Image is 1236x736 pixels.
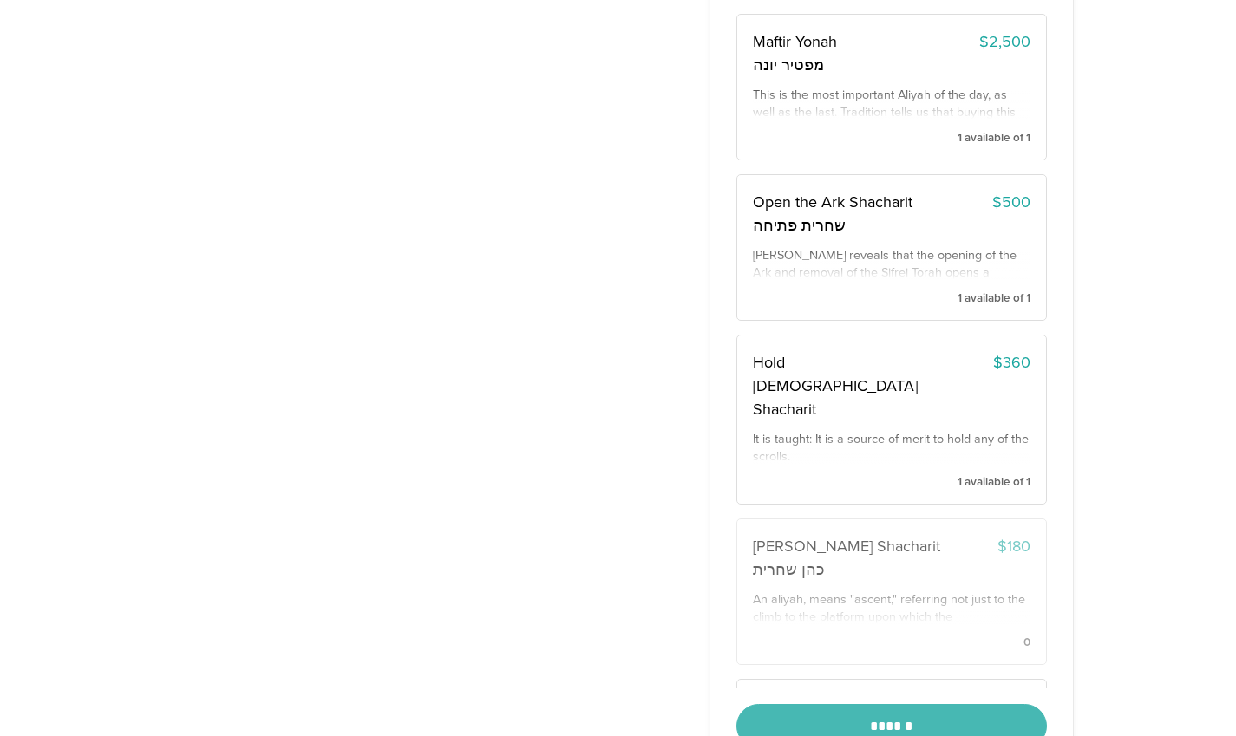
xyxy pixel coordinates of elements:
[1026,475,1030,489] span: 1
[753,54,940,77] span: מפטיר יונה
[1026,131,1030,145] span: 1
[1003,353,1030,372] span: 360
[1026,291,1030,305] span: 1
[753,247,1030,279] div: [PERSON_NAME] reveals that the opening of the Ark and removal of the Sifrei Torah opens a treasur...
[753,87,1030,119] div: This is the most important Aliyah of the day, as well as the last. Tradition tells us that buying...
[965,475,1023,489] span: available of
[1002,192,1030,212] span: 500
[753,32,837,51] span: Maftir Yonah
[753,431,1030,463] div: It is taught: It is a source of merit to hold any of the scrolls.
[958,131,962,145] span: 1
[965,131,1023,145] span: available of
[965,291,1023,305] span: available of
[989,32,1030,51] span: 2,500
[979,32,989,51] span: $
[958,475,962,489] span: 1
[753,192,912,212] span: Open the Ark Shacharit
[993,353,1003,372] span: $
[992,192,1002,212] span: $
[958,291,962,305] span: 1
[753,214,940,238] span: שחרית פתיחה
[753,353,918,419] span: Hold [DEMOGRAPHIC_DATA] Shacharit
